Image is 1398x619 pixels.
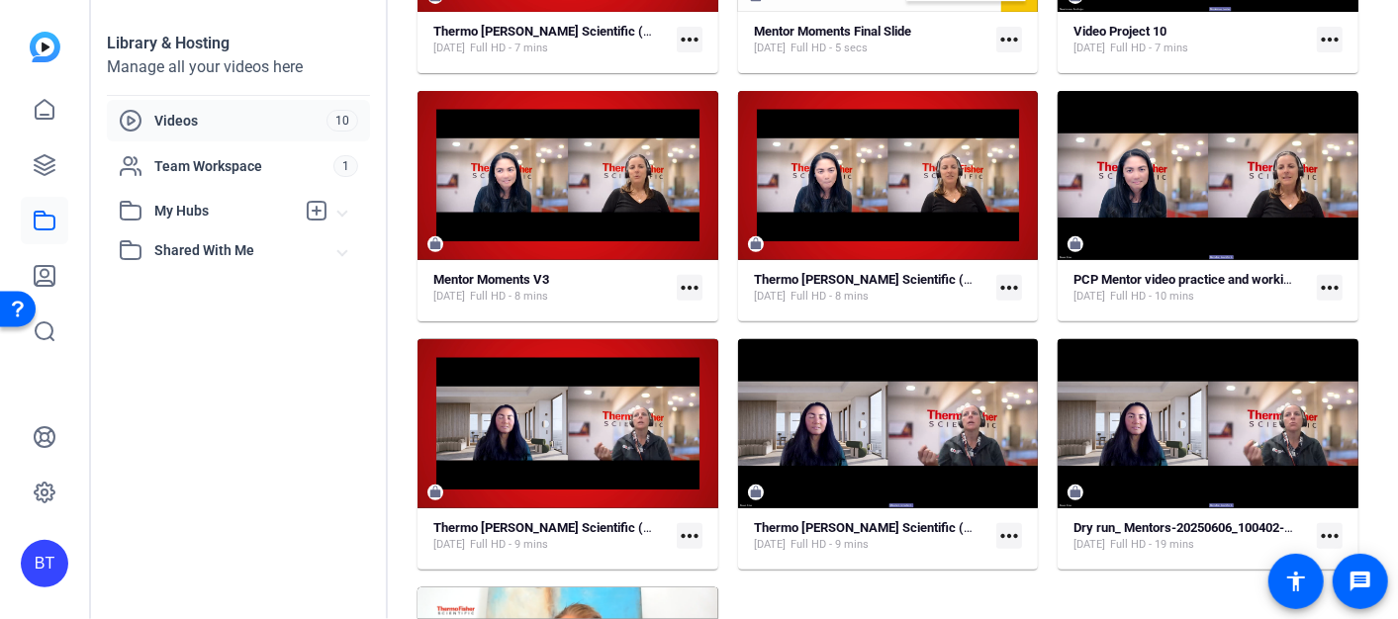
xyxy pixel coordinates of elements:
mat-icon: more_horiz [677,523,702,549]
mat-icon: more_horiz [1317,27,1343,52]
strong: Video Project 10 [1073,24,1166,39]
span: My Hubs [154,201,295,221]
div: Manage all your videos here [107,55,370,79]
span: Full HD - 10 mins [1110,289,1194,305]
strong: Mentor Moments Final Slide [754,24,911,39]
mat-expansion-panel-header: My Hubs [107,191,370,230]
a: Thermo [PERSON_NAME] Scientific (2025) Simple (51340)[DATE]Full HD - 7 mins [433,24,669,56]
span: Full HD - 7 mins [470,41,548,56]
span: Team Workspace [154,156,333,176]
a: Mentor Moments V3[DATE]Full HD - 8 mins [433,272,669,305]
span: Full HD - 8 mins [470,289,548,305]
a: Video Project 10[DATE]Full HD - 7 mins [1073,24,1309,56]
span: 10 [326,110,358,132]
span: [DATE] [433,41,465,56]
span: [DATE] [1073,289,1105,305]
span: Full HD - 8 mins [791,289,869,305]
mat-icon: more_horiz [996,523,1022,549]
span: Full HD - 9 mins [470,537,548,553]
mat-icon: more_horiz [677,275,702,301]
mat-icon: message [1349,570,1372,593]
span: Full HD - 9 mins [791,537,869,553]
strong: Mentor Moments V3 [433,272,549,287]
span: [DATE] [754,289,786,305]
span: [DATE] [1073,537,1105,553]
span: 1 [333,155,358,177]
span: Full HD - 7 mins [1110,41,1188,56]
a: PCP Mentor video practice and working session-20250619_131521-Meeting Recording[DATE]Full HD - 10... [1073,272,1309,305]
span: [DATE] [754,41,786,56]
img: blue-gradient.svg [30,32,60,62]
mat-icon: more_horiz [677,27,702,52]
span: [DATE] [1073,41,1105,56]
a: Dry run_ Mentors-20250606_100402-Meeting Recording[DATE]Full HD - 19 mins [1073,520,1309,553]
span: [DATE] [433,289,465,305]
a: Thermo [PERSON_NAME] Scientific (2025) Simple (49067)[DATE]Full HD - 9 mins [433,520,669,553]
strong: Thermo [PERSON_NAME] Scientific (2025) Simple (48709) [754,520,1085,535]
span: Shared With Me [154,240,338,261]
strong: Thermo [PERSON_NAME] Scientific (2025) Simple (49067) [433,520,765,535]
span: [DATE] [433,537,465,553]
a: Thermo [PERSON_NAME] Scientific (2025) Simple (48709)[DATE]Full HD - 9 mins [754,520,989,553]
span: Videos [154,111,326,131]
a: Mentor Moments Final Slide[DATE]Full HD - 5 secs [754,24,989,56]
mat-icon: more_horiz [1317,523,1343,549]
mat-icon: more_horiz [996,275,1022,301]
span: Full HD - 19 mins [1110,537,1194,553]
strong: Thermo [PERSON_NAME] Scientific (2025) Simple (51340) [433,24,765,39]
strong: Dry run_ Mentors-20250606_100402-Meeting Recording [1073,520,1390,535]
mat-icon: more_horiz [996,27,1022,52]
mat-icon: accessibility [1284,570,1308,593]
div: Library & Hosting [107,32,370,55]
span: [DATE] [754,537,786,553]
strong: Thermo [PERSON_NAME] Scientific (2025) Simple (49140) [754,272,1085,287]
a: Thermo [PERSON_NAME] Scientific (2025) Simple (49140)[DATE]Full HD - 8 mins [754,272,989,305]
div: BT [21,540,68,587]
mat-expansion-panel-header: Shared With Me [107,230,370,270]
span: Full HD - 5 secs [791,41,868,56]
mat-icon: more_horiz [1317,275,1343,301]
